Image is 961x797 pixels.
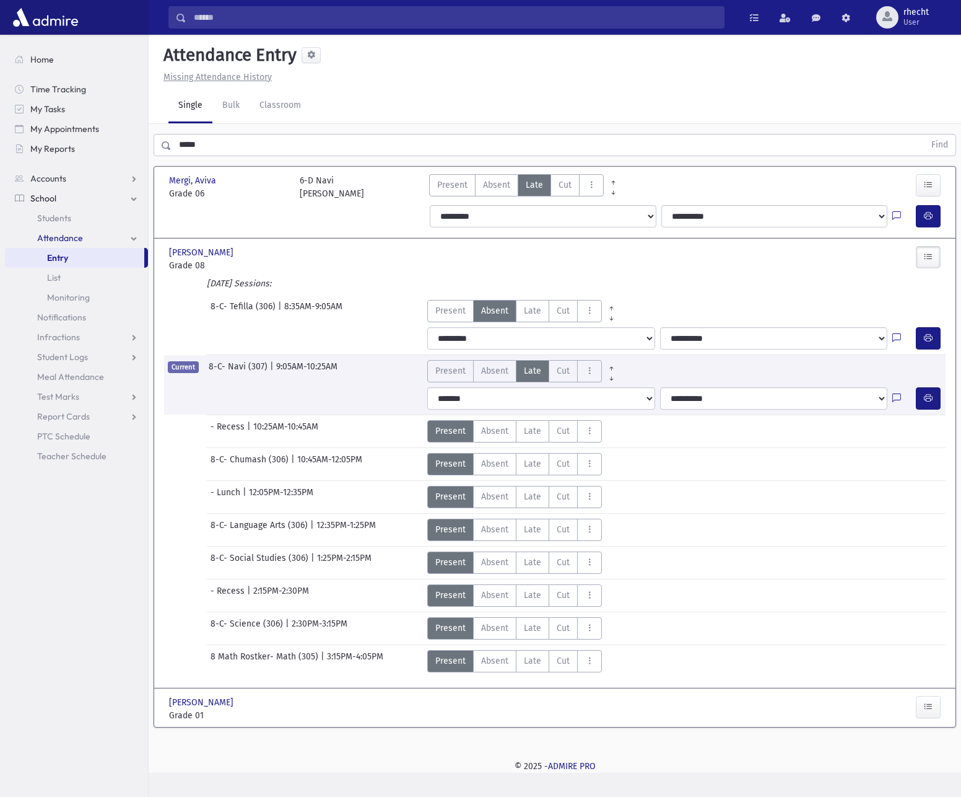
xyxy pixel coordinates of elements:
a: Home [5,50,148,69]
div: AttTypes [427,519,602,541]
a: Bulk [212,89,250,123]
span: 8-C- Navi (307) [209,360,270,382]
span: Time Tracking [30,84,86,95]
a: School [5,188,148,208]
span: 8-C- Science (306) [211,617,285,640]
a: Monitoring [5,288,148,307]
span: My Reports [30,143,75,154]
span: 8-C- Social Studies (306) [211,552,311,574]
div: AttTypes [427,584,602,607]
a: My Reports [5,139,148,159]
span: - Lunch [211,486,243,508]
span: 10:25AM-10:45AM [253,420,318,443]
input: Search [186,6,724,29]
span: Late [524,425,541,438]
span: 8-C- Language Arts (306) [211,519,310,541]
span: Late [526,178,543,192]
a: Attendance [5,228,148,248]
img: AdmirePro [10,5,81,30]
span: 8 Math Rostker- Math (305) [211,650,321,672]
a: Time Tracking [5,79,148,99]
span: Late [524,523,541,536]
span: Student Logs [37,351,88,363]
span: 2:30PM-3:15PM [292,617,347,640]
span: | [270,360,276,382]
span: Entry [47,252,68,263]
span: | [310,519,316,541]
a: Meal Attendance [5,367,148,387]
span: Accounts [30,173,66,184]
span: Infractions [37,332,80,343]
span: 12:35PM-1:25PM [316,519,376,541]
div: AttTypes [427,420,602,443]
a: Students [5,208,148,228]
span: Present [435,364,466,377]
a: My Tasks [5,99,148,119]
span: Teacher Schedule [37,451,107,462]
span: Cut [557,364,570,377]
a: My Appointments [5,119,148,139]
span: 8-C- Tefilla (306) [211,300,278,322]
span: Present [435,490,466,503]
span: Late [524,364,541,377]
span: Present [435,457,466,470]
div: © 2025 - [168,760,941,773]
span: Absent [481,490,508,503]
span: Absent [481,556,508,569]
span: Monitoring [47,292,90,303]
a: Accounts [5,169,148,188]
span: | [247,420,253,443]
div: AttTypes [427,453,602,475]
span: Cut [557,556,570,569]
span: Absent [481,622,508,635]
span: rhecht [903,7,929,17]
span: Cut [557,589,570,602]
span: Absent [481,457,508,470]
a: Classroom [250,89,311,123]
span: Attendance [37,232,83,244]
span: 8:35AM-9:05AM [284,300,342,322]
div: AttTypes [429,174,604,200]
a: Entry [5,248,144,268]
a: ADMIRE PRO [548,761,596,772]
span: 8-C- Chumash (306) [211,453,291,475]
div: AttTypes [427,617,602,640]
span: 12:05PM-12:35PM [249,486,313,508]
div: AttTypes [427,552,602,574]
a: List [5,268,148,288]
span: Grade 06 [169,187,287,200]
div: AttTypes [427,486,602,508]
button: Find [924,134,955,156]
span: - Recess [211,584,247,607]
span: 1:25PM-2:15PM [317,552,372,574]
span: Late [524,654,541,667]
div: AttTypes [427,650,602,672]
a: Missing Attendance History [159,72,272,82]
span: Cut [557,622,570,635]
span: | [247,584,253,607]
span: Late [524,490,541,503]
a: Notifications [5,307,148,327]
span: 10:45AM-12:05PM [297,453,362,475]
span: Cut [559,178,572,192]
div: AttTypes [427,360,621,382]
a: Single [168,89,212,123]
span: Present [435,304,466,317]
span: Current [168,361,199,373]
span: Cut [557,457,570,470]
span: Present [435,589,466,602]
span: Absent [481,425,508,438]
span: Late [524,457,541,470]
span: Present [435,556,466,569]
span: 3:15PM-4:05PM [327,650,383,672]
span: User [903,17,929,27]
span: Grade 01 [169,709,287,722]
span: Absent [481,364,508,377]
span: Home [30,54,54,65]
span: My Tasks [30,103,65,115]
a: All Prior [602,300,621,310]
div: 6-D Navi [PERSON_NAME] [300,174,364,200]
span: Late [524,589,541,602]
span: Present [435,654,466,667]
span: Absent [481,523,508,536]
